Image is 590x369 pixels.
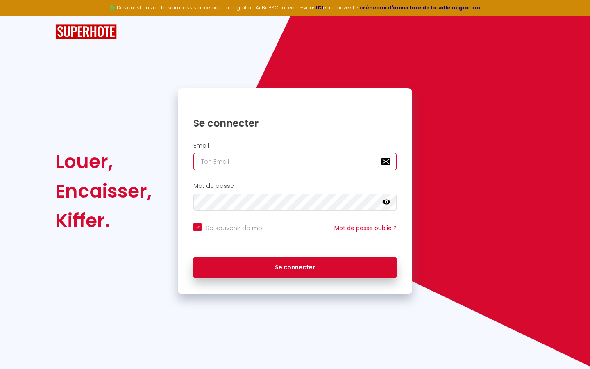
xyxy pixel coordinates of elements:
[55,147,152,176] div: Louer,
[55,176,152,206] div: Encaisser,
[7,3,31,28] button: Ouvrir le widget de chat LiveChat
[193,257,397,278] button: Se connecter
[55,206,152,235] div: Kiffer.
[316,4,323,11] a: ICI
[334,224,397,232] a: Mot de passe oublié ?
[193,182,397,189] h2: Mot de passe
[193,117,397,130] h1: Se connecter
[360,4,480,11] a: créneaux d'ouverture de la salle migration
[193,142,397,149] h2: Email
[193,153,397,170] input: Ton Email
[55,24,117,39] img: SuperHote logo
